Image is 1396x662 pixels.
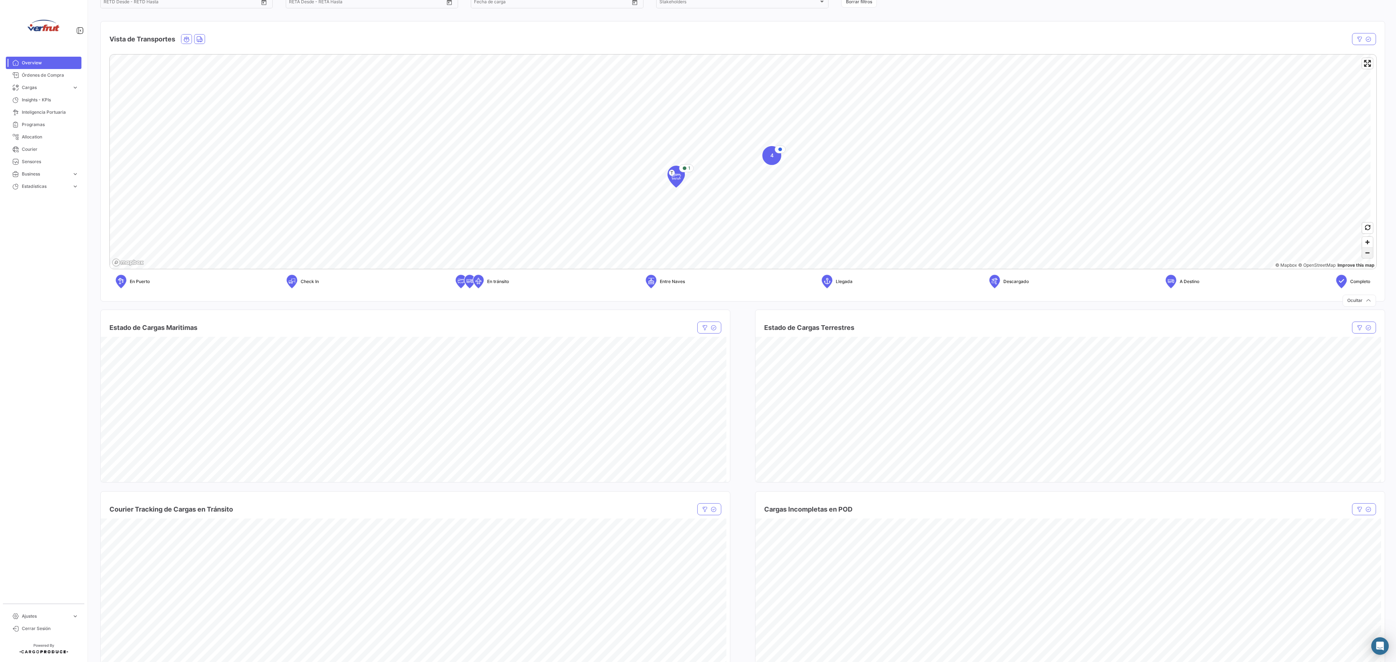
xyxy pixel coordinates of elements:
a: Insights - KPIs [6,94,81,106]
input: Desde [474,0,487,5]
span: Cerrar Sesión [22,625,79,632]
span: Descargado [1003,278,1029,285]
input: Desde [289,0,302,5]
button: Enter fullscreen [1362,58,1373,69]
h4: Cargas Incompletas en POD [764,504,853,514]
div: Map marker [667,166,685,187]
input: Hasta [307,0,383,5]
button: Ocultar [1343,295,1376,307]
button: Ocean [181,35,192,44]
span: Insights - KPIs [22,97,79,103]
a: Courier [6,143,81,156]
span: Courier [22,146,79,153]
span: 1 [688,165,690,171]
span: Zoom out [1362,248,1373,258]
span: 4 [770,152,774,159]
span: Entre Naves [660,278,685,285]
h4: Estado de Cargas Terrestres [764,323,854,333]
span: Llegada [836,278,853,285]
input: Hasta [492,0,568,5]
span: Cargas [22,84,69,91]
a: OpenStreetMap [1298,262,1336,268]
h4: Vista de Transportes [109,34,175,44]
span: expand_more [72,613,79,619]
span: A Destino [1180,278,1199,285]
span: Sensores [22,158,79,165]
h4: Estado de Cargas Maritimas [109,323,197,333]
span: Allocation [22,134,79,140]
a: Mapbox [1275,262,1297,268]
div: Abrir Intercom Messenger [1371,637,1389,655]
a: Sensores [6,156,81,168]
a: Overview [6,57,81,69]
span: expand_more [72,183,79,190]
span: Ajustes [22,613,69,619]
img: verfrut.png [25,9,62,45]
a: Órdenes de Compra [6,69,81,81]
span: Overview [22,60,79,66]
button: Land [194,35,205,44]
button: Zoom in [1362,237,1373,247]
a: Map feedback [1337,262,1375,268]
a: Mapbox logo [112,258,144,267]
h4: Courier Tracking de Cargas en Tránsito [109,504,233,514]
span: Programas [22,121,79,128]
span: Estadísticas [22,183,69,190]
span: expand_more [72,84,79,91]
span: Stakeholders [659,0,819,5]
span: Órdenes de Compra [22,72,79,78]
span: Inteligencia Portuaria [22,109,79,116]
span: T [669,170,675,176]
div: Map marker [762,146,781,165]
span: Business [22,171,69,177]
canvas: Map [110,55,1371,270]
a: Programas [6,118,81,131]
input: Hasta [122,0,198,5]
span: En tránsito [487,278,509,285]
a: Inteligencia Portuaria [6,106,81,118]
span: Completo [1350,278,1370,285]
input: Desde [104,0,117,5]
span: expand_more [72,171,79,177]
button: Zoom out [1362,247,1373,258]
a: Allocation [6,131,81,143]
span: En Puerto [130,278,150,285]
span: Check In [301,278,319,285]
